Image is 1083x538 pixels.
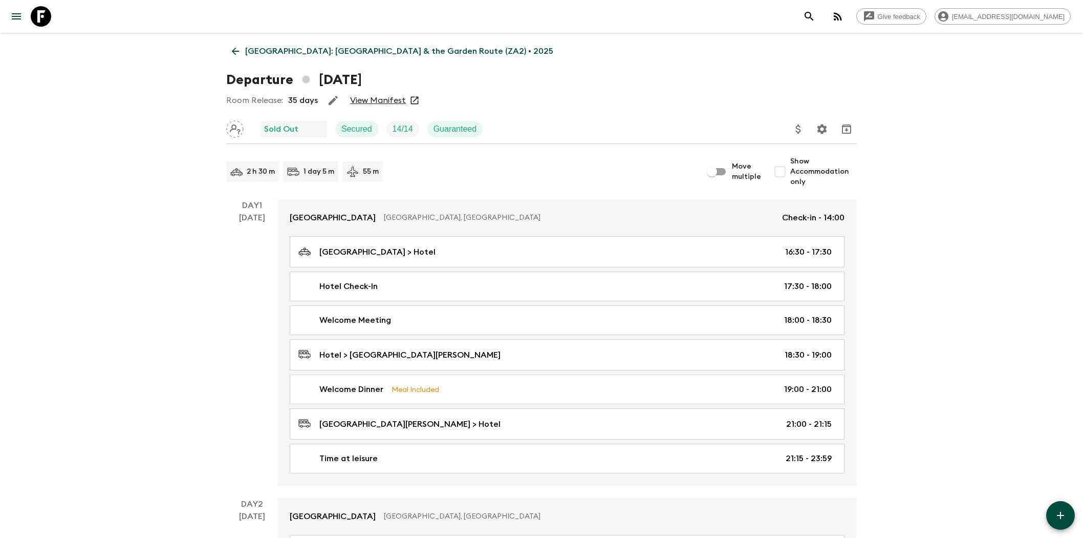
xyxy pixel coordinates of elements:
p: 17:30 - 18:00 [784,280,832,293]
p: 55 m [363,167,379,177]
button: Archive (Completed, Cancelled or Unsynced Departures only) [836,119,857,139]
a: [GEOGRAPHIC_DATA][PERSON_NAME] > Hotel21:00 - 21:15 [290,408,844,440]
p: Check-in - 14:00 [782,212,844,224]
p: 35 days [288,94,318,107]
a: Welcome Meeting18:00 - 18:30 [290,305,844,335]
p: Guaranteed [434,123,477,135]
p: Day 2 [226,498,277,510]
a: [GEOGRAPHIC_DATA][GEOGRAPHIC_DATA], [GEOGRAPHIC_DATA]Check-in - 14:00 [277,199,857,236]
p: [GEOGRAPHIC_DATA], [GEOGRAPHIC_DATA] [384,511,836,522]
p: Welcome Dinner [319,383,383,396]
p: Time at leisure [319,452,378,465]
p: Secured [341,123,372,135]
p: Sold Out [264,123,298,135]
p: 21:00 - 21:15 [786,418,832,430]
h1: Departure [DATE] [226,70,362,90]
button: menu [6,6,27,27]
button: search adventures [799,6,819,27]
a: Hotel > [GEOGRAPHIC_DATA][PERSON_NAME]18:30 - 19:00 [290,339,844,370]
p: Welcome Meeting [319,314,391,326]
p: [GEOGRAPHIC_DATA][PERSON_NAME] > Hotel [319,418,501,430]
a: Welcome DinnerMeal Included19:00 - 21:00 [290,375,844,404]
a: Time at leisure21:15 - 23:59 [290,444,844,473]
p: Room Release: [226,94,283,107]
p: 1 day 5 m [304,167,334,177]
p: 2 h 30 m [247,167,275,177]
p: Hotel Check-In [319,280,378,293]
p: [GEOGRAPHIC_DATA], [GEOGRAPHIC_DATA] [384,213,774,223]
p: 19:00 - 21:00 [784,383,832,396]
a: View Manifest [350,95,406,106]
span: Show Accommodation only [790,156,857,187]
a: [GEOGRAPHIC_DATA]: [GEOGRAPHIC_DATA] & the Garden Route (ZA2) • 2025 [226,41,559,61]
p: [GEOGRAPHIC_DATA]: [GEOGRAPHIC_DATA] & the Garden Route (ZA2) • 2025 [245,45,553,57]
span: Give feedback [872,13,926,20]
div: Trip Fill [386,121,419,137]
a: Give feedback [856,8,926,25]
p: Meal Included [392,384,439,395]
button: Update Price, Early Bird Discount and Costs [788,119,809,139]
p: Hotel > [GEOGRAPHIC_DATA][PERSON_NAME] [319,349,501,361]
div: [DATE] [239,212,265,486]
p: 18:30 - 19:00 [785,349,832,361]
p: [GEOGRAPHIC_DATA] [290,212,376,224]
button: Settings [812,119,832,139]
p: 21:15 - 23:59 [786,452,832,465]
p: Day 1 [226,199,277,212]
p: 16:30 - 17:30 [785,246,832,258]
span: Assign pack leader [226,123,244,132]
a: [GEOGRAPHIC_DATA][GEOGRAPHIC_DATA], [GEOGRAPHIC_DATA] [277,498,857,535]
span: [EMAIL_ADDRESS][DOMAIN_NAME] [946,13,1070,20]
span: Move multiple [732,161,762,182]
p: 18:00 - 18:30 [784,314,832,326]
div: [EMAIL_ADDRESS][DOMAIN_NAME] [935,8,1071,25]
a: [GEOGRAPHIC_DATA] > Hotel16:30 - 17:30 [290,236,844,267]
a: Hotel Check-In17:30 - 18:00 [290,272,844,301]
div: Secured [335,121,378,137]
p: [GEOGRAPHIC_DATA] [290,510,376,523]
p: 14 / 14 [393,123,413,135]
p: [GEOGRAPHIC_DATA] > Hotel [319,246,436,258]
